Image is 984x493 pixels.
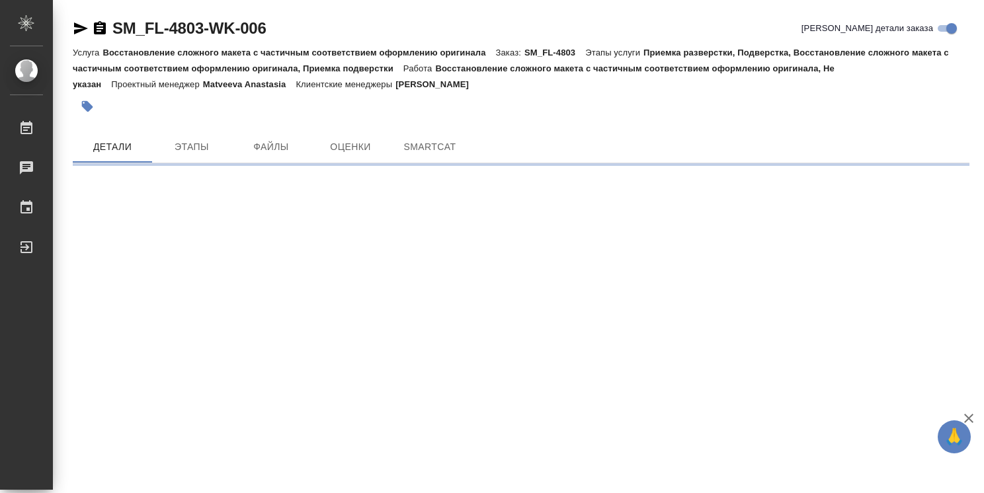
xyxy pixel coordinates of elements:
[524,48,585,57] p: SM_FL-4803
[73,48,102,57] p: Услуга
[938,420,971,453] button: 🙏
[92,20,108,36] button: Скопировать ссылку
[112,19,266,37] a: SM_FL-4803-WK-006
[296,79,395,89] p: Клиентские менеджеры
[319,139,382,155] span: Оценки
[496,48,524,57] p: Заказ:
[160,139,224,155] span: Этапы
[403,63,436,73] p: Работа
[943,423,965,451] span: 🙏
[239,139,303,155] span: Файлы
[111,79,202,89] p: Проектный менеджер
[73,20,89,36] button: Скопировать ссылку для ЯМессенджера
[102,48,495,57] p: Восстановление сложного макета с частичным соответствием оформлению оригинала
[203,79,296,89] p: Matveeva Anastasia
[801,22,933,35] span: [PERSON_NAME] детали заказа
[73,92,102,121] button: Добавить тэг
[73,63,835,89] p: Восстановление сложного макета с частичным соответствием оформлению оригинала, Не указан
[398,139,462,155] span: SmartCat
[395,79,479,89] p: [PERSON_NAME]
[585,48,643,57] p: Этапы услуги
[81,139,144,155] span: Детали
